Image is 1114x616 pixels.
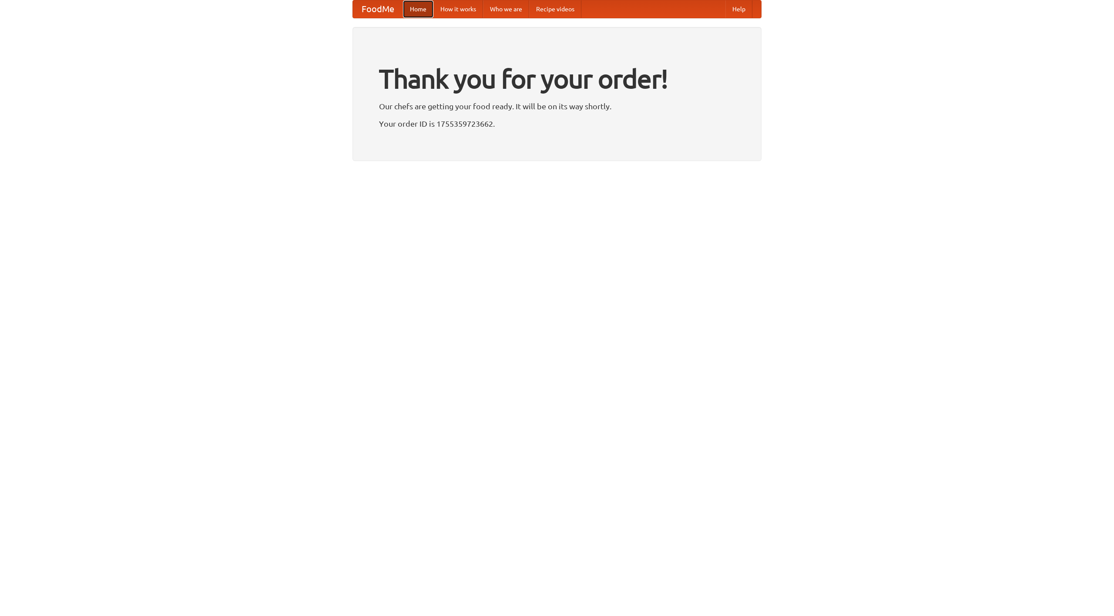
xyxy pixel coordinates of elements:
[379,100,735,113] p: Our chefs are getting your food ready. It will be on its way shortly.
[483,0,529,18] a: Who we are
[529,0,581,18] a: Recipe videos
[403,0,433,18] a: Home
[433,0,483,18] a: How it works
[725,0,752,18] a: Help
[353,0,403,18] a: FoodMe
[379,58,735,100] h1: Thank you for your order!
[379,117,735,130] p: Your order ID is 1755359723662.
